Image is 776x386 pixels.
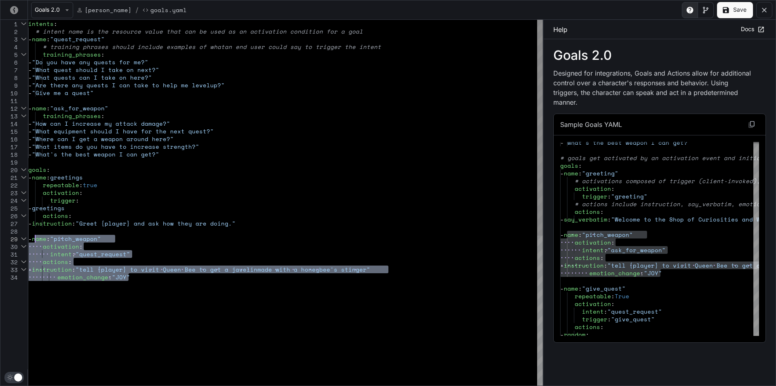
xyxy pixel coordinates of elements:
div: 18 [0,151,18,158]
span: name [564,230,578,239]
span: "quest_request" [50,35,105,43]
a: Docs [739,23,766,36]
span: trigger [50,196,76,205]
span: training_phrases [43,112,101,120]
span: true [83,181,97,189]
div: 8 [0,74,18,82]
div: 5 [0,51,18,59]
span: "ask_for_weapon" [607,246,666,254]
span: activation [43,188,79,197]
span: "JOY" [644,269,662,277]
span: "greeting" [582,169,618,177]
span: : [79,188,83,197]
span: : [600,253,604,262]
span: : [578,230,582,239]
span: - [28,81,32,89]
span: "What quest should I take on next?" [32,65,159,74]
span: : [46,104,50,112]
span: : [72,219,76,228]
div: 28 [0,228,18,235]
div: 12 [0,105,18,112]
span: "ask_for_weapon" [50,104,108,112]
span: : [68,257,72,266]
span: - [560,284,564,293]
span: - [560,169,564,177]
span: name [564,284,578,293]
span: actions [575,253,600,262]
span: : [46,165,50,174]
span: - [28,119,32,128]
span: emotion_change [57,273,108,281]
span: "Give me a quest" [32,89,94,97]
div: 30 [0,243,18,251]
span: # actions include instruction, say_verbatim, emoti [575,200,757,208]
p: Help [553,25,567,34]
p: Goals.yaml [150,6,187,14]
div: 16 [0,135,18,143]
div: 32 [0,258,18,266]
span: - [28,73,32,82]
span: up?" [210,81,225,89]
div: 19 [0,158,18,166]
div: 20 [0,166,18,174]
div: 22 [0,181,18,189]
span: - [560,261,564,270]
span: - [560,230,564,239]
span: : [607,192,611,200]
div: 24 [0,197,18,205]
span: : [586,330,589,339]
p: Goals 2.0 [553,49,766,62]
span: trigger [582,315,607,323]
span: random [564,330,586,339]
div: 33 [0,266,18,274]
div: 25 [0,205,18,212]
div: 13 [0,112,18,120]
span: instruction [32,265,72,274]
span: "give_quest" [611,315,655,323]
span: : [578,161,582,170]
span: greetings [32,204,65,212]
span: "Greet {player} and ask how they are doing." [76,219,236,228]
span: : [600,207,604,216]
span: "Do you have any quests for me?" [32,58,148,66]
span: : [578,169,582,177]
div: 9 [0,82,18,89]
span: name [564,169,578,177]
span: actions [575,323,600,331]
span: - [28,150,32,158]
span: "pitch_weapon" [50,234,101,243]
div: 34 [0,274,18,281]
span: - [28,219,32,228]
span: "What items do you have to increase strength?" [32,142,199,151]
button: Toggle Visual editor panel [698,2,714,18]
div: 26 [0,212,18,220]
div: 17 [0,143,18,151]
div: 21 [0,174,18,181]
div: 2 [0,28,18,36]
span: : [72,250,76,258]
span: : [46,173,50,181]
span: : [611,238,615,247]
span: True [615,292,629,300]
span: "JOY" [112,273,130,281]
span: : [604,261,607,270]
span: : [108,273,112,281]
span: : [76,196,79,205]
div: 4 [0,43,18,51]
span: repeatable [43,181,79,189]
div: 29 [0,235,18,243]
div: 14 [0,120,18,128]
span: intents [28,19,54,28]
div: 31 [0,251,18,258]
span: ed as an activation condition for a goal [217,27,363,36]
span: - [28,135,32,143]
span: : [79,181,83,189]
span: : [611,292,615,300]
span: : [46,234,50,243]
span: : [604,246,607,254]
span: - [28,265,32,274]
span: : [611,300,615,308]
span: say_verbatim [564,215,607,224]
span: "greeting" [611,192,647,200]
div: 10 [0,89,18,97]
